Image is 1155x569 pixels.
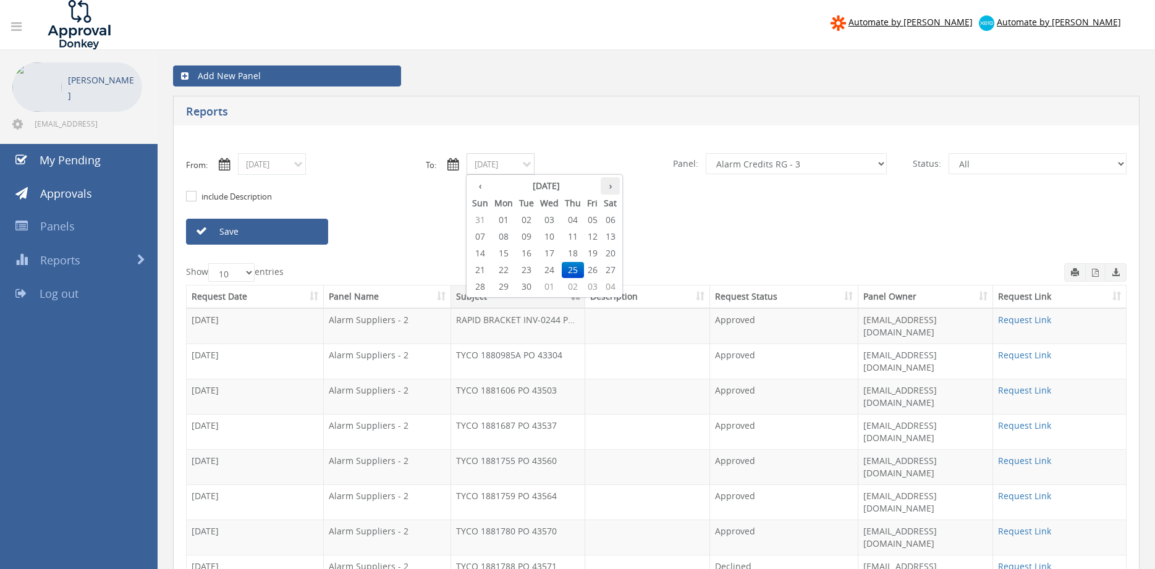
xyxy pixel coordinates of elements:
th: ‹ [469,177,491,195]
span: [EMAIL_ADDRESS][DOMAIN_NAME] [35,119,140,129]
span: 09 [516,229,537,245]
p: [PERSON_NAME] [68,72,136,103]
td: Approved [710,414,858,449]
h5: Reports [186,106,847,121]
td: [DATE] [187,520,324,555]
label: include Description [198,191,272,203]
td: [EMAIL_ADDRESS][DOMAIN_NAME] [858,414,993,449]
label: From: [186,159,208,171]
span: 20 [601,245,620,261]
a: Request Link [998,384,1051,396]
th: Panel Name: activate to sort column ascending [324,285,451,308]
span: 04 [562,212,584,228]
td: Alarm Suppliers - 2 [324,449,451,484]
a: Add New Panel [173,65,401,86]
td: Approved [710,484,858,520]
span: 19 [584,245,601,261]
th: › [601,177,620,195]
span: Panels [40,219,75,234]
td: [EMAIL_ADDRESS][DOMAIN_NAME] [858,520,993,555]
a: Request Link [998,419,1051,431]
a: Request Link [998,349,1051,361]
th: [DATE] [491,177,601,195]
span: 31 [469,212,491,228]
span: Approvals [40,186,92,201]
span: 11 [562,229,584,245]
span: 26 [584,262,601,278]
th: Wed [537,195,562,212]
td: Alarm Suppliers - 2 [324,520,451,555]
span: My Pending [40,153,101,167]
span: 13 [601,229,620,245]
td: [EMAIL_ADDRESS][DOMAIN_NAME] [858,449,993,484]
th: Fri [584,195,601,212]
span: 08 [491,229,516,245]
span: 24 [537,262,562,278]
span: 01 [537,279,562,295]
td: Approved [710,520,858,555]
span: 06 [601,212,620,228]
td: TYCO 1881687 PO 43537 [451,414,585,449]
span: Automate by [PERSON_NAME] [997,16,1121,28]
span: 27 [601,262,620,278]
span: Status: [905,153,949,174]
td: RAPID BRACKET INV-0244 PO 43551 [451,308,585,344]
span: Automate by [PERSON_NAME] [848,16,973,28]
th: Sun [469,195,491,212]
td: TYCO 1881606 PO 43503 [451,379,585,414]
span: 07 [469,229,491,245]
td: Alarm Suppliers - 2 [324,308,451,344]
span: 03 [584,279,601,295]
span: Reports [40,253,80,268]
th: Mon [491,195,516,212]
td: Alarm Suppliers - 2 [324,379,451,414]
span: 05 [584,212,601,228]
td: [DATE] [187,484,324,520]
span: 30 [516,279,537,295]
th: Sat [601,195,620,212]
td: [DATE] [187,379,324,414]
span: 18 [562,245,584,261]
span: 17 [537,245,562,261]
td: [EMAIL_ADDRESS][DOMAIN_NAME] [858,484,993,520]
span: 01 [491,212,516,228]
th: Request Date: activate to sort column ascending [187,285,324,308]
span: 22 [491,262,516,278]
span: 02 [516,212,537,228]
th: Panel Owner: activate to sort column ascending [858,285,993,308]
span: 10 [537,229,562,245]
th: Request Link: activate to sort column ascending [993,285,1126,308]
span: 03 [537,212,562,228]
a: Request Link [998,314,1051,326]
span: 15 [491,245,516,261]
img: zapier-logomark.png [831,15,846,31]
span: 25 [562,262,584,278]
td: [EMAIL_ADDRESS][DOMAIN_NAME] [858,344,993,379]
td: TYCO 1881780 PO 43570 [451,520,585,555]
span: 14 [469,245,491,261]
span: Log out [40,286,78,301]
a: Request Link [998,525,1051,537]
a: Request Link [998,455,1051,466]
th: Tue [516,195,537,212]
td: [DATE] [187,344,324,379]
th: Description: activate to sort column ascending [585,285,710,308]
span: 02 [562,279,584,295]
td: TYCO 1881755 PO 43560 [451,449,585,484]
td: [DATE] [187,449,324,484]
td: [DATE] [187,414,324,449]
span: 04 [601,279,620,295]
td: [DATE] [187,308,324,344]
td: Alarm Suppliers - 2 [324,414,451,449]
td: Alarm Suppliers - 2 [324,484,451,520]
td: Alarm Suppliers - 2 [324,344,451,379]
td: Approved [710,379,858,414]
span: 29 [491,279,516,295]
span: Panel: [666,153,706,174]
td: [EMAIL_ADDRESS][DOMAIN_NAME] [858,379,993,414]
td: [EMAIL_ADDRESS][DOMAIN_NAME] [858,308,993,344]
label: Show entries [186,263,284,282]
th: Thu [562,195,584,212]
td: TYCO 1880985A PO 43304 [451,344,585,379]
span: 23 [516,262,537,278]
